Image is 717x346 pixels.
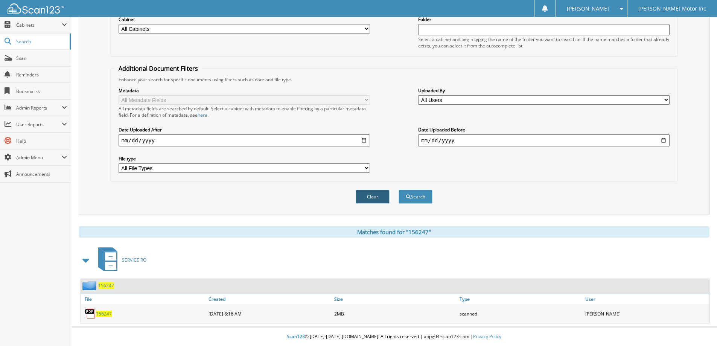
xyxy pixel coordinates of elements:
span: [PERSON_NAME] [567,6,609,11]
div: Matches found for "156247" [79,226,709,238]
span: Reminders [16,72,67,78]
span: Help [16,138,67,144]
a: 156247 [96,311,112,317]
a: SERVICE RO [94,245,146,275]
a: Created [207,294,332,304]
span: Admin Menu [16,154,62,161]
label: Date Uploaded Before [418,127,670,133]
div: [DATE] 8:16 AM [207,306,332,321]
a: Privacy Policy [473,333,501,340]
a: User [583,294,709,304]
span: Scan123 [287,333,305,340]
span: Admin Reports [16,105,62,111]
div: [PERSON_NAME] [583,306,709,321]
div: © [DATE]-[DATE] [DOMAIN_NAME]. All rights reserved | appg04-scan123-com | [71,328,717,346]
div: All metadata fields are searched by default. Select a cabinet with metadata to enable filtering b... [119,105,370,118]
iframe: Chat Widget [679,310,717,346]
span: [PERSON_NAME] Motor Inc [638,6,706,11]
button: Search [399,190,432,204]
span: Search [16,38,66,45]
img: PDF.png [85,308,96,319]
span: Announcements [16,171,67,177]
img: folder2.png [82,281,98,290]
div: Select a cabinet and begin typing the name of the folder you want to search in. If the name match... [418,36,670,49]
a: File [81,294,207,304]
label: File type [119,155,370,162]
a: Size [332,294,458,304]
a: here [198,112,207,118]
span: Scan [16,55,67,61]
span: User Reports [16,121,62,128]
input: start [119,134,370,146]
label: Uploaded By [418,87,670,94]
label: Cabinet [119,16,370,23]
label: Folder [418,16,670,23]
span: Cabinets [16,22,62,28]
label: Metadata [119,87,370,94]
input: end [418,134,670,146]
label: Date Uploaded After [119,127,370,133]
div: Enhance your search for specific documents using filters such as date and file type. [115,76,673,83]
img: scan123-logo-white.svg [8,3,64,14]
span: Bookmarks [16,88,67,95]
legend: Additional Document Filters [115,64,202,73]
span: SERVICE RO [122,257,146,263]
a: 156247 [98,282,114,289]
div: 2MB [332,306,458,321]
button: Clear [356,190,390,204]
a: Type [458,294,583,304]
div: scanned [458,306,583,321]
